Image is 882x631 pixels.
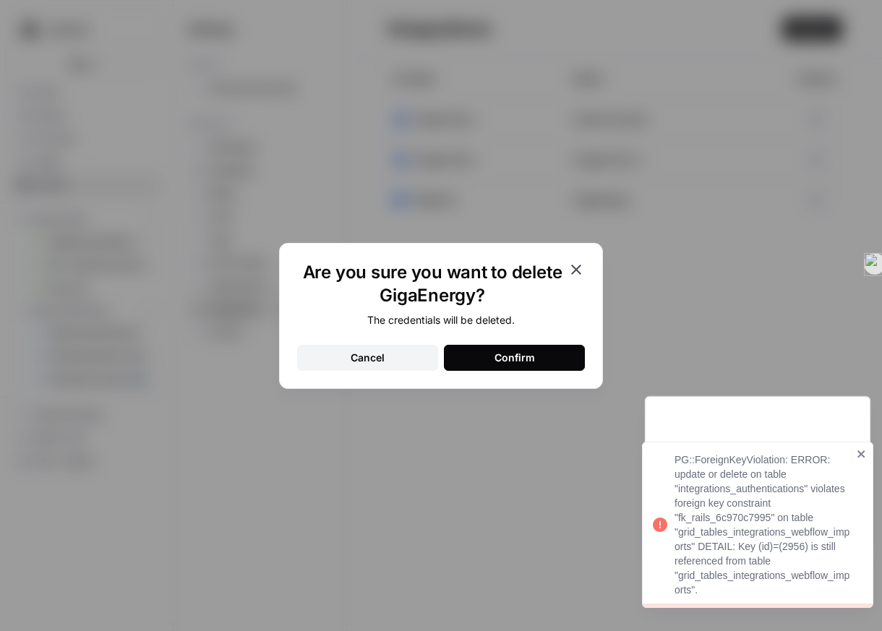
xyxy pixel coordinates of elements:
button: close [857,448,867,460]
div: Cancel [351,351,385,365]
h1: Are you sure you want to delete GigaEnergy? [297,261,568,307]
div: PG::ForeignKeyViolation: ERROR: update or delete on table "integrations_authentications" violates... [675,452,852,597]
button: Cancel [297,345,438,371]
div: Confirm [494,351,535,365]
div: The credentials will be deleted. [297,313,585,327]
div: PG::ForeignKeyViolation: ERROR: update or delete on table "integrations_authentications" violates... [677,407,850,548]
button: Confirm [444,345,585,371]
